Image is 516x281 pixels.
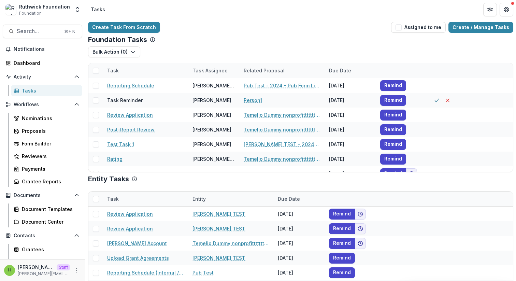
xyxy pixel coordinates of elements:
button: Remind [380,124,406,135]
div: Due Date [325,67,355,74]
div: Task [103,192,188,206]
p: Entity Tasks [88,175,129,183]
div: [DATE] [274,236,325,251]
div: Document Templates [22,206,77,213]
div: Tasks [22,87,77,94]
a: Reporting Schedule (Internal / External) [107,269,184,276]
div: Due Date [274,195,304,202]
div: mg [192,170,200,177]
div: Grantees [22,246,77,253]
span: Search... [17,28,60,34]
button: Open Documents [3,190,82,201]
a: [PERSON_NAME] Account [107,240,167,247]
div: [DATE] [325,152,376,166]
button: Remind [380,110,406,121]
button: Remind [329,223,355,234]
a: Pub Test [192,269,214,276]
div: Proposals [22,127,77,135]
button: Open Contacts [3,230,82,241]
button: Remind [380,80,406,91]
a: Nominations [11,113,82,124]
div: [DATE] [274,265,325,280]
div: Due Date [325,63,376,78]
button: Cancel [442,95,453,106]
a: Create / Manage Tasks [448,22,513,33]
a: Post-Report Review [107,126,155,133]
button: Add to friends [406,168,417,179]
div: Task [103,63,188,78]
a: Person1 [244,97,262,104]
div: Nominations [22,115,77,122]
div: Himanshu [8,268,11,272]
div: Constituents [22,258,77,266]
button: Remind [329,267,355,278]
div: Ruthwick Foundation [19,3,70,10]
a: Payments [11,163,82,174]
span: Foundation [19,10,42,16]
a: Reviewers [11,151,82,162]
a: Constituents [11,256,82,268]
button: More [73,266,81,275]
div: Related Proposal [240,63,325,78]
span: Notifications [14,46,80,52]
a: Reporting Schedule [107,82,154,89]
a: Grantees [11,244,82,255]
div: [DATE] [325,166,376,181]
nav: breadcrumb [88,4,108,14]
a: [PERSON_NAME] TEST - 2024Temelio Test Form [244,141,321,148]
a: Maddie Test Org - 2024 - Temelio Test Form [244,170,321,177]
button: Remind [329,253,355,264]
a: Proposals [11,125,82,137]
div: [DATE] [325,93,376,108]
button: Add to friends [355,209,366,220]
div: [PERSON_NAME] [192,111,231,118]
p: Foundation Tasks [88,36,147,44]
button: Remind [380,95,406,106]
div: Entity [188,195,210,202]
div: [PERSON_NAME] T1 [192,155,235,163]
div: Due Date [274,192,325,206]
p: Staff [57,264,70,270]
div: [DATE] [325,122,376,137]
a: Review Application [107,210,153,217]
button: Remind [380,168,406,179]
a: [PERSON_NAME] TEST [192,225,245,232]
a: Tasks [11,85,82,96]
span: Documents [14,193,71,198]
a: Temelio Dummy nonprofittttttttt a4 sda16s5d [192,240,270,247]
div: [DATE] [274,251,325,265]
button: Open Activity [3,71,82,82]
div: [DATE] [325,137,376,152]
button: Get Help [500,3,513,16]
button: Complete [431,95,442,106]
div: Entity [188,192,274,206]
div: [PERSON_NAME] [192,141,231,148]
a: Temelio Dummy nonprofittttttttt a4 sda16s5d [244,126,321,133]
a: Review Application [107,225,153,232]
button: Bulk Action (0) [88,46,140,57]
a: [PERSON_NAME] TEST [192,210,245,217]
div: [PERSON_NAME][EMAIL_ADDRESS][DOMAIN_NAME] [192,82,235,89]
a: Create Task From Scratch [88,22,160,33]
div: Task [103,195,123,202]
div: [DATE] [274,207,325,221]
div: Reviewers [22,153,77,160]
button: Add to friends [355,223,366,234]
div: Task Assignee [188,67,232,74]
a: Document Center [11,216,82,227]
button: Remind [329,209,355,220]
button: Remind [380,139,406,150]
div: [DATE] [325,108,376,122]
div: [PERSON_NAME] [192,97,231,104]
a: Test Task 1 [107,141,134,148]
button: Add to friends [355,238,366,249]
img: Ruthwick Foundation [5,4,16,15]
button: Remind [329,238,355,249]
div: [PERSON_NAME] [192,126,231,133]
span: Activity [14,74,71,80]
div: Related Proposal [240,67,289,74]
